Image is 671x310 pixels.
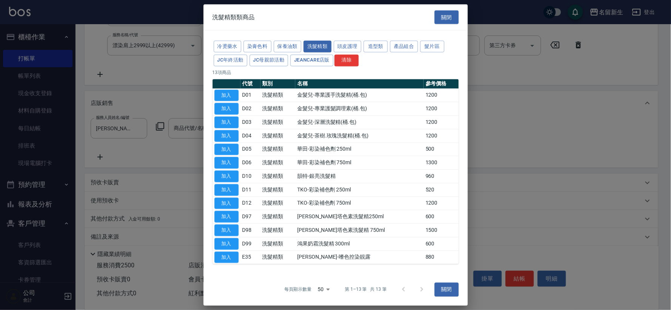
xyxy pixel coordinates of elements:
button: 加入 [214,225,239,236]
td: 洗髮精類 [261,170,295,183]
td: D12 [241,197,261,210]
button: JC年終活動 [214,54,247,66]
td: 洗髮精類 [261,116,295,129]
td: 880 [424,251,459,264]
td: 華田-彩染補色劑 250ml [295,143,424,156]
button: 染膏色料 [244,41,271,52]
td: 洗髮精類 [261,251,295,264]
td: TKO-彩染補色劑 750ml [295,197,424,210]
td: 金髮兒-專業護手洗髮精(桶.包) [295,89,424,102]
span: 洗髮精類類商品 [213,13,255,21]
td: 960 [424,170,459,183]
td: 韻特-銀亮洗髮精 [295,170,424,183]
button: 洗髮精類 [304,41,332,52]
button: JeanCare店販 [290,54,333,66]
td: D02 [241,102,261,116]
th: 名稱 [295,79,424,89]
td: D01 [241,89,261,102]
td: D98 [241,224,261,237]
td: 鴻果奶霜洗髮精 300ml [295,237,424,251]
button: 產品組合 [390,41,418,52]
td: 華田-彩染補色劑 750ml [295,156,424,170]
td: [PERSON_NAME]塔色素洗髮精 750ml [295,224,424,237]
td: 金髮兒-專業護髮調理素(桶.包) [295,102,424,116]
td: 500 [424,143,459,156]
td: 洗髮精類 [261,197,295,210]
td: 1200 [424,89,459,102]
td: 洗髮精類 [261,129,295,143]
p: 每頁顯示數量 [284,286,312,293]
div: 50 [315,279,333,300]
td: 洗髮精類 [261,102,295,116]
td: 1200 [424,102,459,116]
td: D99 [241,237,261,251]
button: 保養油類 [274,41,302,52]
td: 520 [424,183,459,197]
button: 加入 [214,130,239,142]
td: 洗髮精類 [261,237,295,251]
button: 清除 [335,54,359,66]
button: 加入 [214,197,239,209]
button: 加入 [214,184,239,196]
td: [PERSON_NAME]塔色素洗髮精250ml [295,210,424,224]
td: D10 [241,170,261,183]
th: 代號 [241,79,261,89]
button: 加入 [214,211,239,223]
p: 13 項商品 [213,69,459,76]
button: JC母親節活動 [250,54,288,66]
button: 加入 [214,103,239,115]
td: D11 [241,183,261,197]
td: D03 [241,116,261,129]
td: 1200 [424,197,459,210]
td: 金髮兒-深層洗髮精(桶.包) [295,116,424,129]
td: TKO-彩染補色劑 250ml [295,183,424,197]
td: 洗髮精類 [261,143,295,156]
td: 洗髮精類 [261,224,295,237]
td: D04 [241,129,261,143]
th: 參考價格 [424,79,459,89]
button: 頭皮護理 [334,41,362,52]
td: 1200 [424,116,459,129]
button: 加入 [214,238,239,250]
button: 加入 [214,89,239,101]
p: 第 1–13 筆 共 13 筆 [345,286,387,293]
td: 600 [424,210,459,224]
td: 1200 [424,129,459,143]
button: 加入 [214,157,239,169]
td: 金髮兒-茶樹.玫瑰洗髮精(桶.包) [295,129,424,143]
td: 洗髮精類 [261,89,295,102]
th: 類別 [261,79,295,89]
td: [PERSON_NAME]-嗜色控染靚露 [295,251,424,264]
button: 加入 [214,117,239,128]
td: D97 [241,210,261,224]
td: D06 [241,156,261,170]
td: 洗髮精類 [261,210,295,224]
td: 1500 [424,224,459,237]
td: 1300 [424,156,459,170]
td: 洗髮精類 [261,156,295,170]
button: 關閉 [435,10,459,24]
td: 洗髮精類 [261,183,295,197]
td: D05 [241,143,261,156]
td: E35 [241,251,261,264]
button: 冷燙藥水 [214,41,242,52]
button: 髮片區 [420,41,444,52]
button: 關閉 [435,283,459,297]
button: 加入 [214,251,239,263]
button: 造型類 [364,41,388,52]
td: 600 [424,237,459,251]
button: 加入 [214,171,239,182]
button: 加入 [214,143,239,155]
